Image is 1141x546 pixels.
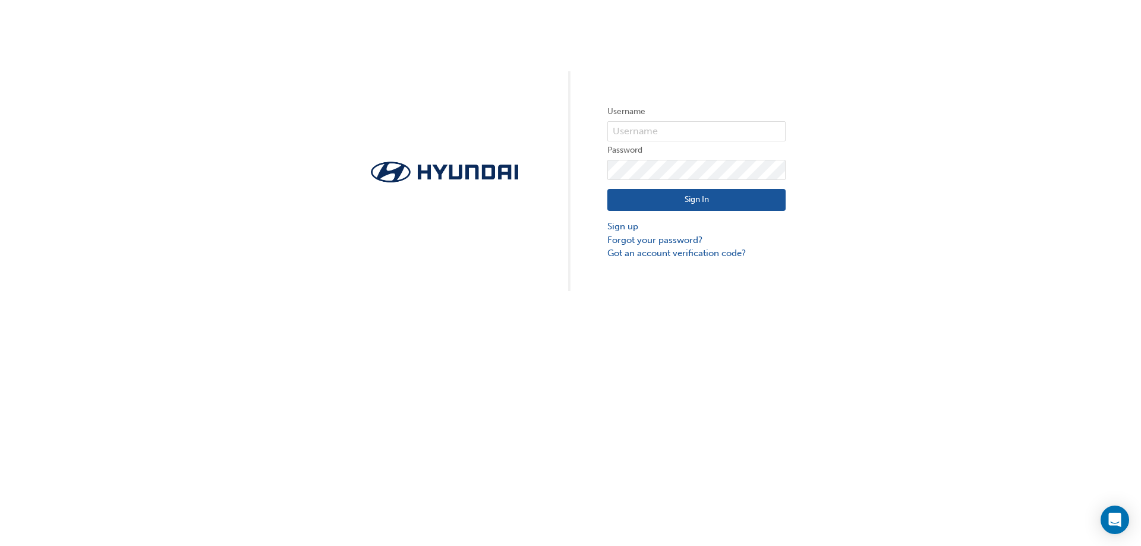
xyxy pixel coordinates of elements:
[607,233,786,247] a: Forgot your password?
[607,189,786,212] button: Sign In
[355,158,534,186] img: Trak
[607,105,786,119] label: Username
[607,247,786,260] a: Got an account verification code?
[607,143,786,157] label: Password
[607,121,786,141] input: Username
[607,220,786,233] a: Sign up
[1101,506,1129,534] div: Open Intercom Messenger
